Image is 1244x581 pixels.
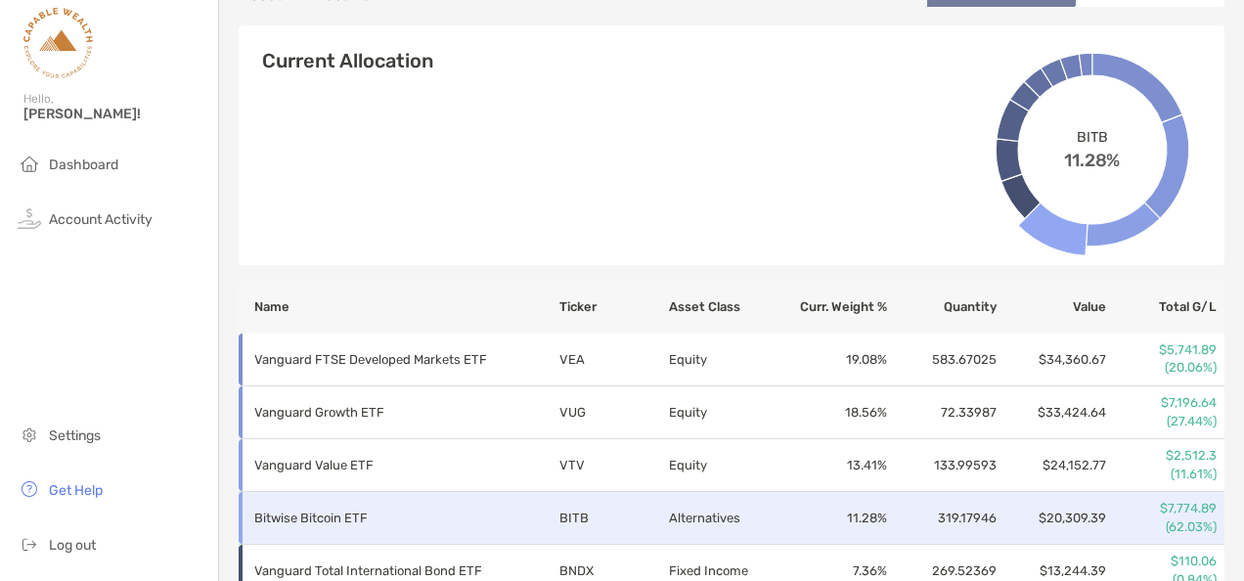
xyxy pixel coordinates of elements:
[1108,447,1217,465] p: $2,512.3
[888,439,998,492] td: 133.99593
[777,334,887,386] td: 19.08 %
[239,281,558,334] th: Name
[558,386,668,439] td: VUG
[1108,341,1217,359] p: $5,741.89
[254,453,528,477] p: Vanguard Value ETF
[1108,553,1217,570] p: $110.06
[888,281,998,334] th: Quantity
[23,106,206,122] span: [PERSON_NAME]!
[49,482,103,499] span: Get Help
[888,334,998,386] td: 583.67025
[18,423,41,446] img: settings icon
[262,49,433,72] h4: Current Allocation
[668,386,777,439] td: Equity
[18,477,41,501] img: get-help icon
[49,156,118,173] span: Dashboard
[777,281,887,334] th: Curr. Weight %
[668,281,777,334] th: Asset Class
[668,492,777,545] td: Alternatives
[558,492,668,545] td: BITB
[888,492,998,545] td: 319.17946
[18,532,41,556] img: logout icon
[49,537,96,554] span: Log out
[998,281,1107,334] th: Value
[1108,518,1217,536] p: (62.03%)
[1107,281,1224,334] th: Total G/L
[777,386,887,439] td: 18.56 %
[1108,413,1217,430] p: (27.44%)
[777,492,887,545] td: 11.28 %
[558,439,668,492] td: VTV
[777,439,887,492] td: 13.41 %
[668,334,777,386] td: Equity
[558,281,668,334] th: Ticker
[1108,394,1217,412] p: $7,196.64
[49,211,153,228] span: Account Activity
[1108,466,1217,483] p: (11.61%)
[18,152,41,175] img: household icon
[1108,500,1217,517] p: $7,774.89
[1077,128,1108,145] span: BITB
[998,386,1107,439] td: $33,424.64
[558,334,668,386] td: VEA
[1064,145,1121,170] span: 11.28%
[998,439,1107,492] td: $24,152.77
[888,386,998,439] td: 72.33987
[254,347,528,372] p: Vanguard FTSE Developed Markets ETF
[998,334,1107,386] td: $34,360.67
[23,8,93,78] img: Zoe Logo
[254,506,528,530] p: Bitwise Bitcoin ETF
[49,427,101,444] span: Settings
[254,400,528,425] p: Vanguard Growth ETF
[668,439,777,492] td: Equity
[998,492,1107,545] td: $20,309.39
[1108,359,1217,377] p: (20.06%)
[18,206,41,230] img: activity icon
